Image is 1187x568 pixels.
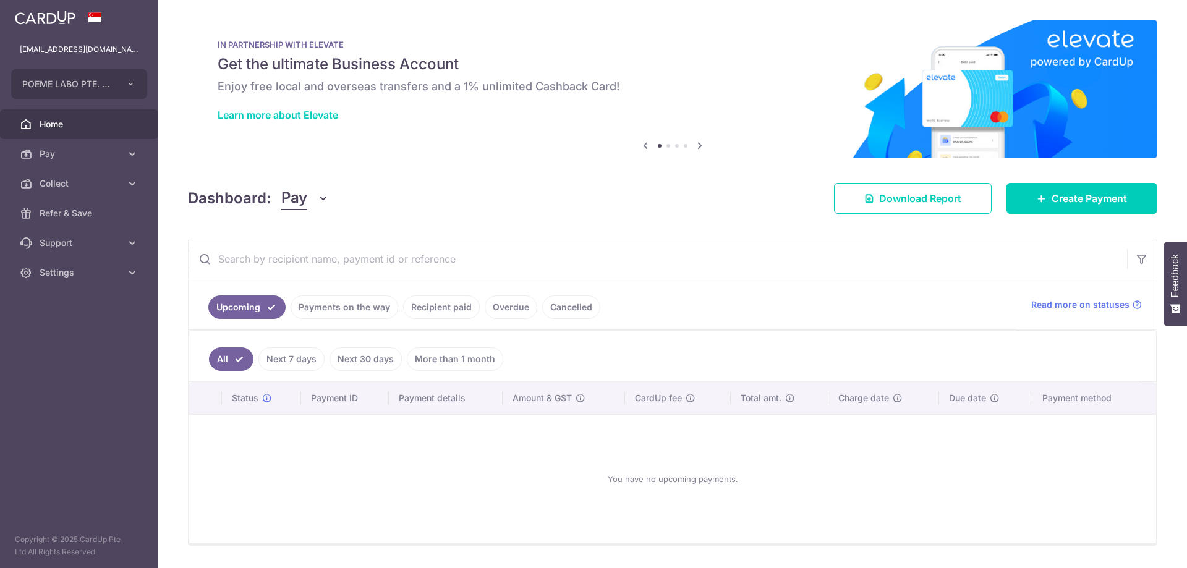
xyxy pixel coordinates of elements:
span: Due date [949,392,986,404]
a: Upcoming [208,295,286,319]
img: Renovation banner [188,20,1157,158]
span: Refer & Save [40,207,121,219]
p: [EMAIL_ADDRESS][DOMAIN_NAME] [20,43,138,56]
div: You have no upcoming payments. [204,425,1141,533]
a: Overdue [485,295,537,319]
a: Download Report [834,183,992,214]
th: Payment method [1032,382,1156,414]
span: Read more on statuses [1031,299,1130,311]
a: Cancelled [542,295,600,319]
a: Next 30 days [330,347,402,371]
span: Pay [40,148,121,160]
h4: Dashboard: [188,187,271,210]
a: Recipient paid [403,295,480,319]
h5: Get the ultimate Business Account [218,54,1128,74]
span: Home [40,118,121,130]
span: Amount & GST [513,392,572,404]
h6: Enjoy free local and overseas transfers and a 1% unlimited Cashback Card! [218,79,1128,94]
span: CardUp fee [635,392,682,404]
a: Read more on statuses [1031,299,1142,311]
span: Pay [281,187,307,210]
button: Pay [281,187,329,210]
input: Search by recipient name, payment id or reference [189,239,1127,279]
th: Payment ID [301,382,389,414]
button: POEME LABO PTE. LTD. [11,69,147,99]
p: IN PARTNERSHIP WITH ELEVATE [218,40,1128,49]
a: Next 7 days [258,347,325,371]
span: POEME LABO PTE. LTD. [22,78,114,90]
a: Create Payment [1006,183,1157,214]
a: All [209,347,253,371]
span: Feedback [1170,254,1181,297]
span: Settings [40,266,121,279]
a: Learn more about Elevate [218,109,338,121]
span: Status [232,392,258,404]
span: Create Payment [1052,191,1127,206]
a: Payments on the way [291,295,398,319]
span: Download Report [879,191,961,206]
th: Payment details [389,382,503,414]
span: Support [40,237,121,249]
img: CardUp [15,10,75,25]
span: Charge date [838,392,889,404]
span: Total amt. [741,392,781,404]
button: Feedback - Show survey [1164,242,1187,326]
a: More than 1 month [407,347,503,371]
span: Collect [40,177,121,190]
